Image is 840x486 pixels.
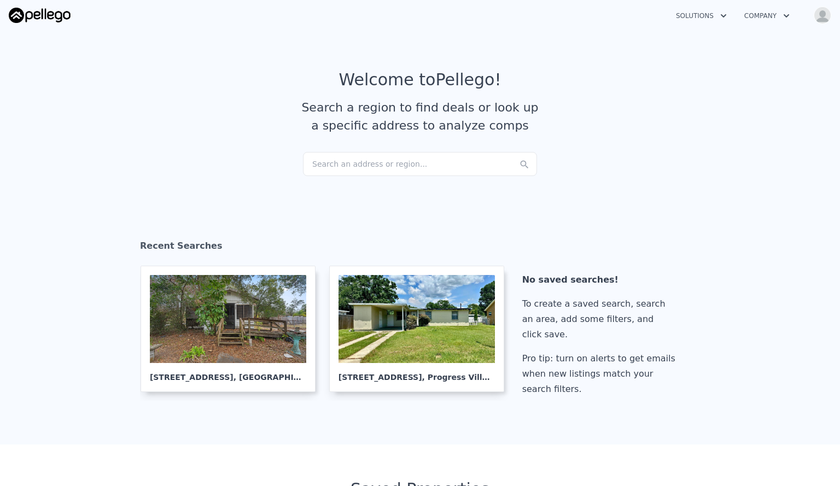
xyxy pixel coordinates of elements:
div: Search an address or region... [303,152,537,176]
div: Search a region to find deals or look up a specific address to analyze comps [297,98,542,134]
div: No saved searches! [522,272,680,288]
a: [STREET_ADDRESS], [GEOGRAPHIC_DATA] [141,266,324,392]
div: To create a saved search, search an area, add some filters, and click save. [522,296,680,342]
button: Solutions [667,6,736,26]
img: Pellego [9,8,71,23]
div: [STREET_ADDRESS] , Progress Village [339,363,495,383]
div: Welcome to Pellego ! [339,70,501,90]
div: Recent Searches [140,231,700,266]
img: avatar [814,7,831,24]
div: [STREET_ADDRESS] , [GEOGRAPHIC_DATA] [150,363,306,383]
div: Pro tip: turn on alerts to get emails when new listings match your search filters. [522,351,680,397]
button: Company [736,6,798,26]
a: [STREET_ADDRESS], Progress Village [329,266,513,392]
